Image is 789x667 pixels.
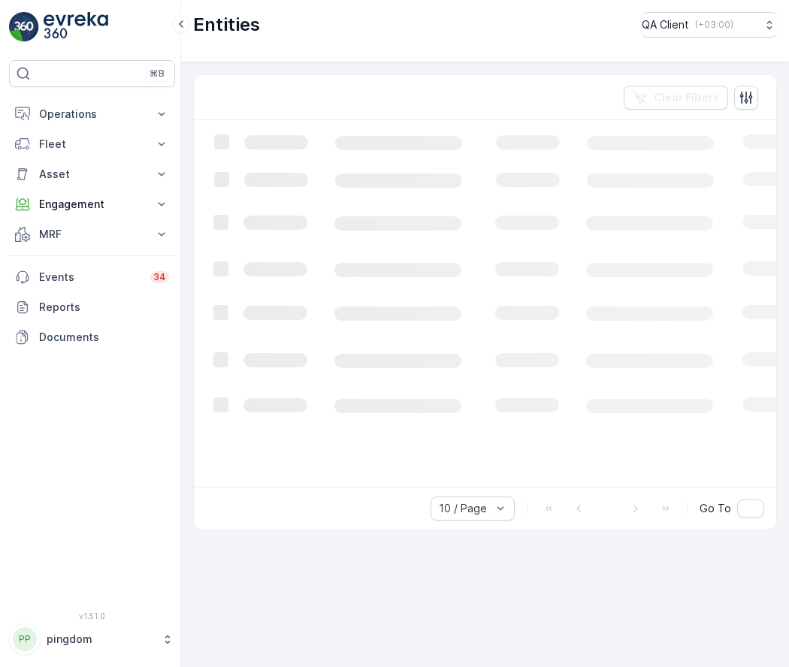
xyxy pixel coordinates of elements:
[695,19,733,31] p: ( +03:00 )
[193,13,260,37] p: Entities
[153,271,166,283] p: 34
[47,632,154,647] p: pingdom
[39,107,145,122] p: Operations
[9,219,175,249] button: MRF
[9,611,175,620] span: v 1.51.0
[642,17,689,32] p: QA Client
[9,292,175,322] a: Reports
[39,270,141,285] p: Events
[39,167,145,182] p: Asset
[9,189,175,219] button: Engagement
[39,330,169,345] p: Documents
[9,262,175,292] a: Events34
[642,12,777,38] button: QA Client(+03:00)
[39,227,145,242] p: MRF
[150,68,165,80] p: ⌘B
[39,300,169,315] p: Reports
[39,137,145,152] p: Fleet
[9,159,175,189] button: Asset
[9,129,175,159] button: Fleet
[9,99,175,129] button: Operations
[700,501,731,516] span: Go To
[9,623,175,655] button: PPpingdom
[44,12,108,42] img: logo_light-DOdMpM7g.png
[13,627,37,651] div: PP
[9,12,39,42] img: logo
[654,90,719,105] p: Clear Filters
[39,197,145,212] p: Engagement
[9,322,175,352] a: Documents
[624,86,728,110] button: Clear Filters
